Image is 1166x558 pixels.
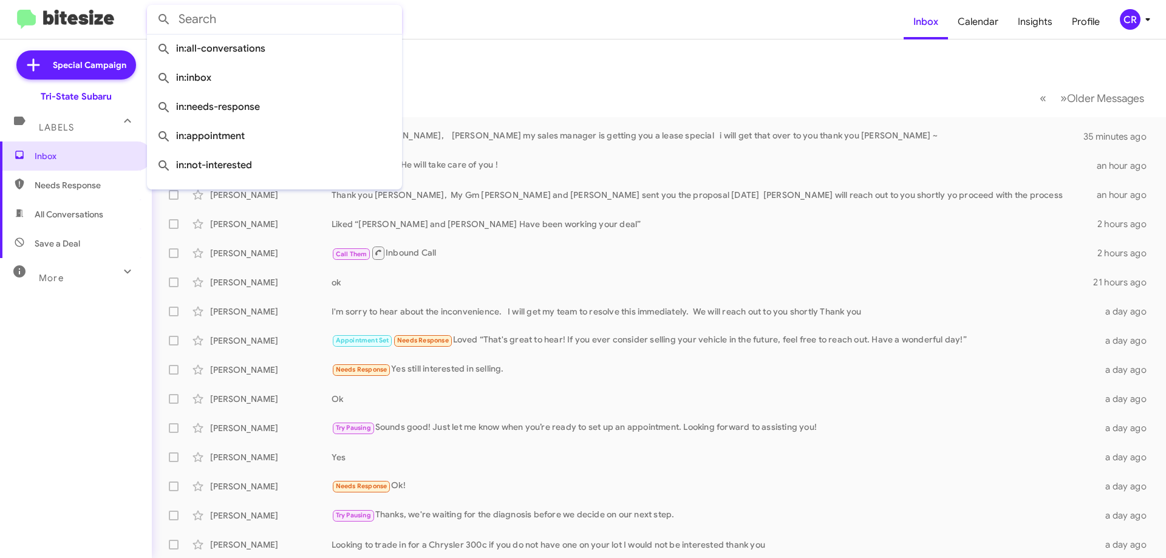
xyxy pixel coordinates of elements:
[336,511,371,519] span: Try Pausing
[1098,305,1156,318] div: a day ago
[157,34,392,63] span: in:all-conversations
[1097,218,1156,230] div: 2 hours ago
[210,393,332,405] div: [PERSON_NAME]
[157,121,392,151] span: in:appointment
[332,189,1097,201] div: Thank you [PERSON_NAME], My Gm [PERSON_NAME] and [PERSON_NAME] sent you the proposal [DATE] [PERS...
[1098,539,1156,551] div: a day ago
[332,362,1098,376] div: Yes still interested in selling.
[332,393,1098,405] div: Ok
[35,208,103,220] span: All Conversations
[1098,451,1156,463] div: a day ago
[332,508,1098,522] div: Thanks, we're waiting for the diagnosis before we decide on our next step.
[1053,86,1151,111] button: Next
[1097,189,1156,201] div: an hour ago
[210,189,332,201] div: [PERSON_NAME]
[210,305,332,318] div: [PERSON_NAME]
[1067,92,1144,105] span: Older Messages
[1098,480,1156,492] div: a day ago
[157,63,392,92] span: in:inbox
[336,250,367,258] span: Call Them
[397,336,449,344] span: Needs Response
[1008,4,1062,39] a: Insights
[336,366,387,373] span: Needs Response
[1098,335,1156,347] div: a day ago
[210,364,332,376] div: [PERSON_NAME]
[332,451,1098,463] div: Yes
[1098,393,1156,405] div: a day ago
[210,480,332,492] div: [PERSON_NAME]
[336,336,389,344] span: Appointment Set
[332,421,1098,435] div: Sounds good! Just let me know when you’re ready to set up an appointment. Looking forward to assi...
[210,509,332,522] div: [PERSON_NAME]
[1093,276,1156,288] div: 21 hours ago
[157,180,392,209] span: in:sold-verified
[1098,364,1156,376] div: a day ago
[39,122,74,133] span: Labels
[336,482,387,490] span: Needs Response
[1098,509,1156,522] div: a day ago
[1097,247,1156,259] div: 2 hours ago
[1098,422,1156,434] div: a day ago
[210,335,332,347] div: [PERSON_NAME]
[332,276,1093,288] div: ok
[35,179,138,191] span: Needs Response
[157,151,392,180] span: in:not-interested
[35,150,138,162] span: Inbox
[210,218,332,230] div: [PERSON_NAME]
[1032,86,1054,111] button: Previous
[332,158,1097,172] div: excellent He will take care of you !
[332,479,1098,493] div: Ok!
[210,247,332,259] div: [PERSON_NAME]
[1097,160,1156,172] div: an hour ago
[1040,90,1046,106] span: «
[210,422,332,434] div: [PERSON_NAME]
[1120,9,1140,30] div: CR
[210,539,332,551] div: [PERSON_NAME]
[210,451,332,463] div: [PERSON_NAME]
[41,90,112,103] div: Tri-State Subaru
[1110,9,1153,30] button: CR
[332,333,1098,347] div: Loved “That's great to hear! If you ever consider selling your vehicle in the future, feel free t...
[1060,90,1067,106] span: »
[1062,4,1110,39] a: Profile
[332,129,1083,143] div: ok [PERSON_NAME], [PERSON_NAME] my sales manager is getting you a lease special i will get that o...
[147,5,402,34] input: Search
[157,92,392,121] span: in:needs-response
[16,50,136,80] a: Special Campaign
[332,305,1098,318] div: I'm sorry to hear about the inconvenience. I will get my team to resolve this immediately. We wil...
[332,218,1097,230] div: Liked “[PERSON_NAME] and [PERSON_NAME] Have been working your deal”
[35,237,80,250] span: Save a Deal
[332,245,1097,260] div: Inbound Call
[1033,86,1151,111] nav: Page navigation example
[948,4,1008,39] a: Calendar
[336,424,371,432] span: Try Pausing
[904,4,948,39] a: Inbox
[39,273,64,284] span: More
[332,539,1098,551] div: Looking to trade in for a Chrysler 300c if you do not have one on your lot I would not be interes...
[1083,131,1156,143] div: 35 minutes ago
[210,276,332,288] div: [PERSON_NAME]
[53,59,126,71] span: Special Campaign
